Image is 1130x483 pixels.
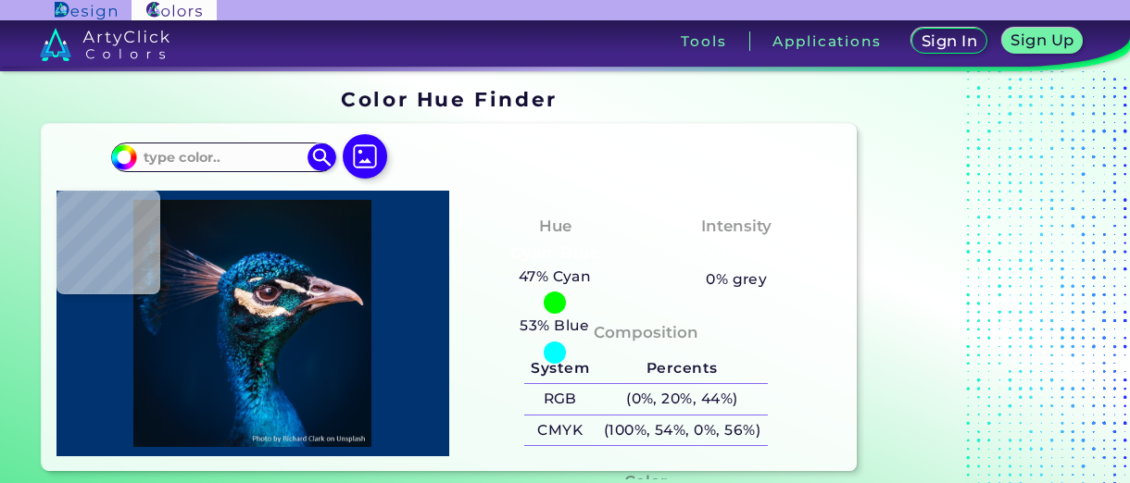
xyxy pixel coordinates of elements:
img: icon picture [343,134,387,179]
a: Sign Up [1002,28,1084,54]
h3: Tools [681,34,726,48]
h3: Applications [772,34,881,48]
h4: Composition [594,319,698,346]
h4: Intensity [701,213,772,240]
img: icon search [308,143,335,171]
h5: RGB [524,384,596,415]
h1: Color Hue Finder [341,85,557,113]
input: type color.. [137,145,309,170]
h5: 0% grey [706,267,767,291]
h5: (0%, 20%, 44%) [596,384,768,415]
h3: Cyan-Blue [502,242,607,265]
h5: (100%, 54%, 0%, 56%) [596,415,768,446]
h5: Sign In [922,33,977,48]
h5: Percents [596,353,768,384]
img: img_pavlin.jpg [66,200,440,447]
h5: Sign Up [1011,32,1073,47]
h5: CMYK [524,415,596,446]
h5: 47% Cyan [511,265,598,289]
a: Sign In [911,28,987,54]
h5: System [524,353,596,384]
h4: Hue [539,213,571,240]
h3: Vibrant [697,242,777,265]
iframe: Advertisement [864,80,1096,478]
img: logo_artyclick_colors_white.svg [40,28,170,61]
img: ArtyClick Design logo [55,2,117,19]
